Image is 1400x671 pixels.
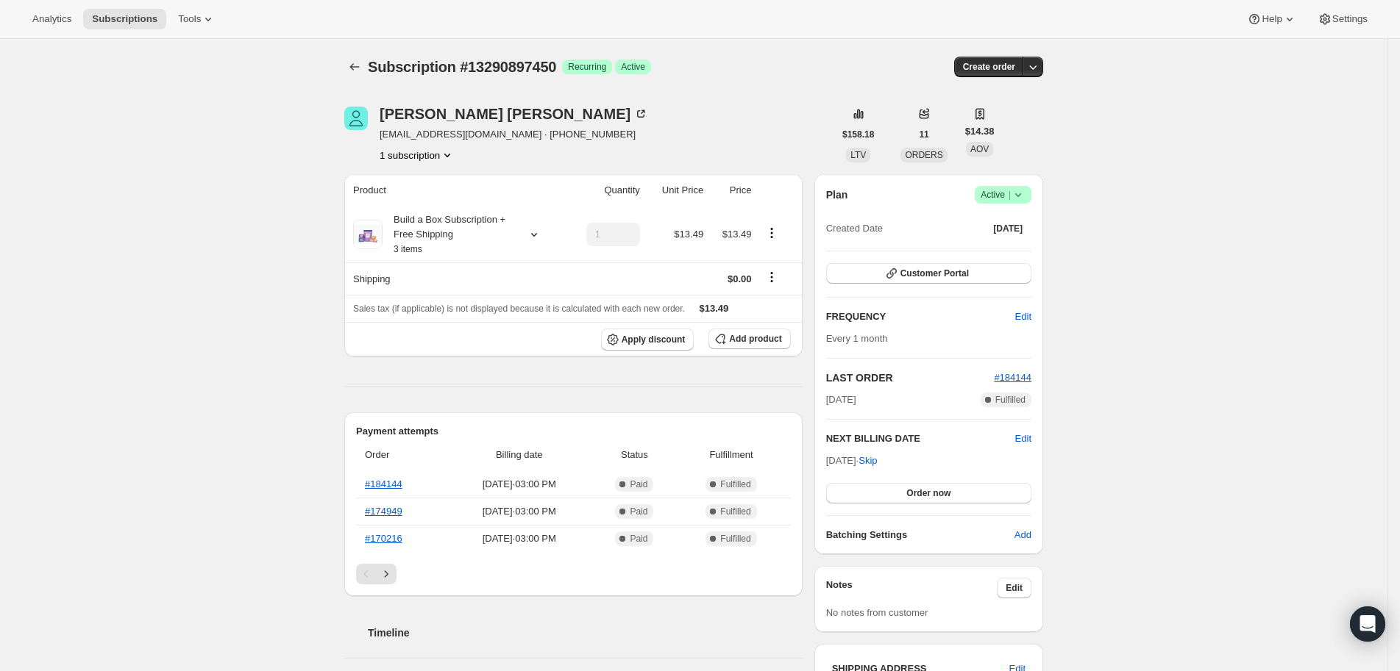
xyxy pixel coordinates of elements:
[963,61,1015,73] span: Create order
[644,174,708,207] th: Unit Price
[700,303,729,314] span: $13.49
[850,150,866,160] span: LTV
[760,225,783,241] button: Product actions
[826,333,888,344] span: Every 1 month
[1015,528,1031,542] span: Add
[729,333,781,345] span: Add product
[394,244,422,254] small: 3 items
[344,107,368,130] span: Melodie Petrosino
[994,370,1031,385] button: #184144
[353,304,685,314] span: Sales tax (if applicable) is not displayed because it is calculated with each new order.
[834,124,883,145] button: $158.18
[826,263,1031,284] button: Customer Portal
[368,59,556,75] span: Subscription #13290897450
[1015,309,1031,324] span: Edit
[905,150,942,160] span: ORDERS
[728,273,752,284] span: $0.00
[24,9,80,29] button: Analytics
[997,578,1031,598] button: Edit
[356,564,791,584] nav: Pagination
[356,424,791,439] h2: Payment attempts
[383,212,515,256] div: Build a Box Subscription + Free Shipping
[994,372,1031,383] a: #184144
[1006,305,1040,329] button: Edit
[954,57,1024,77] button: Create order
[850,449,886,473] button: Skip
[720,478,750,490] span: Fulfilled
[32,13,71,25] span: Analytics
[380,127,648,142] span: [EMAIL_ADDRESS][DOMAIN_NAME] · [PHONE_NUMBER]
[169,9,224,29] button: Tools
[450,504,589,519] span: [DATE] · 03:00 PM
[826,370,995,385] h2: LAST ORDER
[365,506,402,517] a: #174949
[826,187,848,202] h2: Plan
[1262,13,1282,25] span: Help
[376,564,397,584] button: Next
[919,129,928,140] span: 11
[826,455,878,466] span: [DATE] ·
[906,487,950,499] span: Order now
[630,506,647,517] span: Paid
[601,329,694,351] button: Apply discount
[344,174,566,207] th: Product
[597,448,672,462] span: Status
[380,107,648,121] div: [PERSON_NAME] [PERSON_NAME]
[826,431,1015,446] h2: NEXT BILLING DATE
[365,533,402,544] a: #170216
[83,9,166,29] button: Subscriptions
[993,223,1023,234] span: [DATE]
[344,57,365,77] button: Subscriptions
[368,625,803,640] h2: Timeline
[450,477,589,492] span: [DATE] · 03:00 PM
[981,187,1026,202] span: Active
[1238,9,1305,29] button: Help
[984,218,1031,239] button: [DATE]
[1009,189,1011,201] span: |
[380,148,455,162] button: Product actions
[826,221,883,236] span: Created Date
[630,478,647,490] span: Paid
[681,448,781,462] span: Fulfillment
[995,394,1026,406] span: Fulfilled
[1015,431,1031,446] button: Edit
[1006,582,1023,594] span: Edit
[826,607,928,618] span: No notes from customer
[720,533,750,545] span: Fulfilled
[720,506,750,517] span: Fulfilled
[622,334,686,345] span: Apply discount
[722,229,752,240] span: $13.49
[826,528,1015,542] h6: Batching Settings
[826,309,1015,324] h2: FREQUENCY
[674,229,703,240] span: $13.49
[708,329,790,349] button: Add product
[1332,13,1368,25] span: Settings
[1309,9,1376,29] button: Settings
[965,124,995,139] span: $14.38
[450,448,589,462] span: Billing date
[842,129,874,140] span: $158.18
[1006,523,1040,547] button: Add
[900,268,969,279] span: Customer Portal
[568,61,606,73] span: Recurring
[365,478,402,489] a: #184144
[970,144,989,154] span: AOV
[566,174,644,207] th: Quantity
[1350,606,1385,642] div: Open Intercom Messenger
[826,578,998,598] h3: Notes
[826,483,1031,503] button: Order now
[859,453,877,468] span: Skip
[760,269,783,285] button: Shipping actions
[826,392,856,407] span: [DATE]
[92,13,157,25] span: Subscriptions
[450,531,589,546] span: [DATE] · 03:00 PM
[344,262,566,295] th: Shipping
[630,533,647,545] span: Paid
[708,174,756,207] th: Price
[178,13,201,25] span: Tools
[910,124,937,145] button: 11
[356,439,446,471] th: Order
[621,61,645,73] span: Active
